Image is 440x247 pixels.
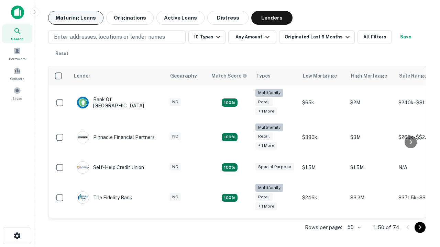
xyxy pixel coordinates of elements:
[299,180,347,215] td: $246k
[299,154,347,180] td: $1.5M
[169,193,181,201] div: NC
[48,30,186,44] button: Enter addresses, locations or lender names
[188,30,225,44] button: 10 Types
[255,163,294,171] div: Special Purpose
[251,11,293,25] button: Lenders
[12,96,22,101] span: Saved
[207,66,252,85] th: Capitalize uses an advanced AI algorithm to match your search with the best lender. The match sco...
[222,133,238,141] div: Matching Properties: 17, hasApolloMatch: undefined
[255,132,273,140] div: Retail
[9,56,25,61] span: Borrowers
[255,123,283,131] div: Multifamily
[285,33,352,41] div: Originated Last 6 Months
[299,85,347,120] td: $65k
[77,161,144,174] div: Self-help Credit Union
[207,11,249,25] button: Distress
[347,66,395,85] th: High Mortgage
[373,223,399,232] p: 1–50 of 74
[211,72,246,80] h6: Match Score
[279,30,355,44] button: Originated Last 6 Months
[395,30,417,44] button: Save your search to get updates of matches that match your search criteria.
[156,11,205,25] button: Active Loans
[2,44,32,63] a: Borrowers
[10,76,24,81] span: Contacts
[303,72,337,80] div: Low Mortgage
[77,191,132,204] div: The Fidelity Bank
[169,163,181,171] div: NC
[345,222,362,232] div: 50
[77,96,159,109] div: Bank Of [GEOGRAPHIC_DATA]
[11,36,23,42] span: Search
[169,98,181,106] div: NC
[77,97,89,108] img: picture
[252,66,299,85] th: Types
[415,222,426,233] button: Go to next page
[299,120,347,155] td: $380k
[351,72,387,80] div: High Mortgage
[255,142,277,150] div: + 1 more
[2,24,32,43] a: Search
[299,66,347,85] th: Low Mortgage
[77,131,89,143] img: picture
[74,72,90,80] div: Lender
[399,72,427,80] div: Sale Range
[347,154,395,180] td: $1.5M
[406,192,440,225] iframe: Chat Widget
[48,11,103,25] button: Maturing Loans
[347,85,395,120] td: $2M
[211,72,247,80] div: Capitalize uses an advanced AI algorithm to match your search with the best lender. The match sco...
[357,30,392,44] button: All Filters
[222,194,238,202] div: Matching Properties: 10, hasApolloMatch: undefined
[170,72,197,80] div: Geography
[106,11,154,25] button: Originations
[54,33,165,41] p: Enter addresses, locations or lender names
[255,89,283,97] div: Multifamily
[169,132,181,140] div: NC
[256,72,271,80] div: Types
[77,131,155,143] div: Pinnacle Financial Partners
[51,47,73,60] button: Reset
[255,107,277,115] div: + 1 more
[255,184,283,192] div: Multifamily
[305,223,342,232] p: Rows per page:
[166,66,207,85] th: Geography
[11,5,24,19] img: capitalize-icon.png
[2,84,32,103] a: Saved
[347,180,395,215] td: $3.2M
[2,64,32,83] a: Contacts
[77,192,89,203] img: picture
[222,163,238,172] div: Matching Properties: 11, hasApolloMatch: undefined
[255,202,277,210] div: + 1 more
[255,98,273,106] div: Retail
[347,120,395,155] td: $3M
[228,30,276,44] button: Any Amount
[255,193,273,201] div: Retail
[222,98,238,107] div: Matching Properties: 17, hasApolloMatch: undefined
[77,162,89,173] img: picture
[70,66,166,85] th: Lender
